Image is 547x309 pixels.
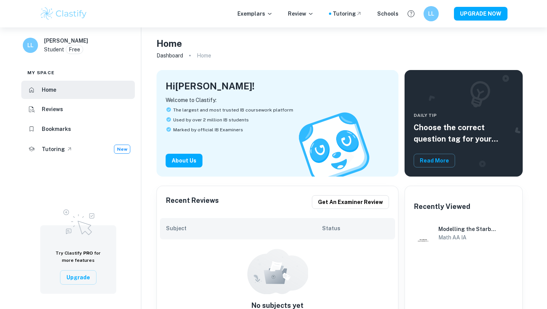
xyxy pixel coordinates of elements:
[454,7,507,21] button: UPGRADE NOW
[438,233,496,242] h6: Math AA IA
[414,201,470,212] h6: Recently Viewed
[166,154,202,167] button: About Us
[21,81,135,99] a: Home
[114,146,130,153] span: New
[424,6,439,21] button: LL
[197,51,211,60] p: Home
[414,112,514,119] span: Daily Tip
[438,225,496,233] h6: Modelling the Starbucks Logo
[44,45,64,54] p: Student
[27,69,55,76] span: My space
[173,116,249,123] span: Used by over 2 million IB students
[60,270,96,285] button: Upgrade
[411,221,516,245] a: Math AA IA example thumbnail: Modelling the Starbucks LogoModelling the Starbucks LogoMath AA IA
[427,10,436,18] h6: LL
[288,10,314,18] p: Review
[42,145,65,153] h6: Tutoring
[312,195,389,209] button: Get an examiner review
[333,10,362,18] a: Tutoring
[414,122,514,145] h5: Choose the correct question tag for your coursework
[21,100,135,119] a: Reviews
[157,37,182,50] h4: Home
[157,50,183,61] a: Dashboard
[414,224,432,242] img: Math AA IA example thumbnail: Modelling the Starbucks Logo
[42,105,63,113] h6: Reviews
[40,6,88,21] img: Clastify logo
[166,195,219,209] h6: Recent Reviews
[83,250,93,256] span: PRO
[166,79,255,93] h4: Hi [PERSON_NAME] !
[69,45,80,54] p: Free
[166,96,389,104] p: Welcome to Clastify:
[166,224,322,233] h6: Subject
[21,120,135,138] a: Bookmarks
[237,10,273,18] p: Exemplars
[44,37,88,45] h6: [PERSON_NAME]
[322,224,389,233] h6: Status
[21,140,135,159] a: TutoringNew
[49,250,107,264] h6: Try Clastify for more features
[42,86,56,94] h6: Home
[405,7,417,20] button: Help and Feedback
[26,41,35,49] h6: LL
[59,205,97,237] img: Upgrade to Pro
[414,154,455,167] button: Read More
[42,125,71,133] h6: Bookmarks
[173,107,293,113] span: The largest and most trusted IB coursework platform
[377,10,398,18] a: Schools
[173,126,243,133] span: Marked by official IB Examiners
